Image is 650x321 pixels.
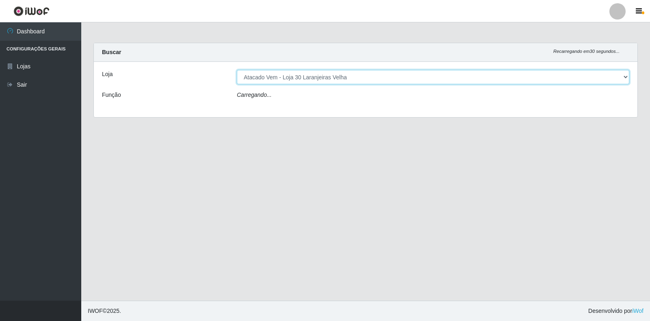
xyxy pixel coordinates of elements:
[88,307,121,315] span: © 2025 .
[588,307,643,315] span: Desenvolvido por
[102,91,121,99] label: Função
[13,6,50,16] img: CoreUI Logo
[102,70,113,79] label: Loja
[632,308,643,314] a: iWof
[553,49,620,54] i: Recarregando em 30 segundos...
[88,308,103,314] span: IWOF
[102,49,121,55] strong: Buscar
[237,92,272,98] i: Carregando...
